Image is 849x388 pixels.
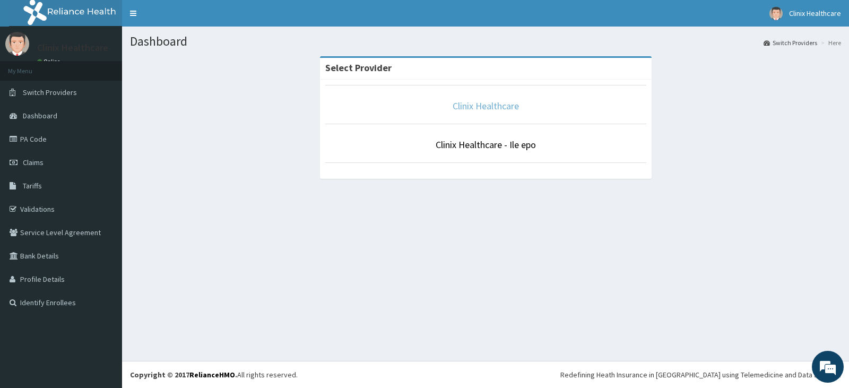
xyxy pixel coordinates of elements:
[769,7,783,20] img: User Image
[130,35,841,48] h1: Dashboard
[23,158,44,167] span: Claims
[23,181,42,191] span: Tariffs
[560,369,841,380] div: Redefining Heath Insurance in [GEOGRAPHIC_DATA] using Telemedicine and Data Science!
[23,111,57,120] span: Dashboard
[130,370,237,380] strong: Copyright © 2017 .
[436,139,536,151] a: Clinix Healthcare - Ile epo
[37,43,108,53] p: Clinix Healthcare
[789,8,841,18] span: Clinix Healthcare
[325,62,392,74] strong: Select Provider
[764,38,817,47] a: Switch Providers
[189,370,235,380] a: RelianceHMO
[5,32,29,56] img: User Image
[23,88,77,97] span: Switch Providers
[818,38,841,47] li: Here
[122,361,849,388] footer: All rights reserved.
[453,100,519,112] a: Clinix Healthcare
[37,58,63,65] a: Online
